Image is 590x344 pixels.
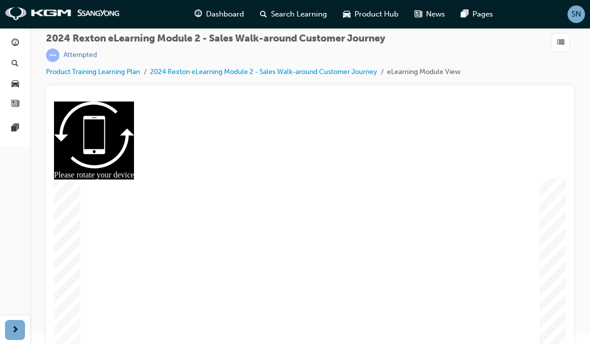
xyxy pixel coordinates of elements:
span: guage-icon [11,39,19,48]
span: car-icon [343,8,350,20]
span: learningRecordVerb_ATTEMPT-icon [46,48,59,62]
button: SN [567,5,585,23]
span: guage-icon [194,8,202,20]
span: Search Learning [271,8,327,20]
span: pages-icon [11,124,19,133]
span: search-icon [260,8,267,20]
a: 2024 Rexton eLearning Module 2 - Sales Walk-around Customer Journey [150,67,377,76]
a: car-iconProduct Hub [335,4,406,24]
div: Attempted [63,50,97,60]
li: eLearning Module View [387,66,460,78]
a: Product Training Learning Plan [46,67,140,76]
span: News [426,8,445,20]
span: search-icon [11,59,18,68]
a: guage-iconDashboard [186,4,252,24]
span: car-icon [11,79,19,88]
span: news-icon [11,100,19,109]
a: search-iconSearch Learning [252,4,335,24]
a: pages-iconPages [453,4,501,24]
span: SN [571,8,581,20]
span: pages-icon [461,8,468,20]
span: next-icon [11,324,19,336]
span: news-icon [414,8,422,20]
span: Product Hub [354,8,398,20]
span: Dashboard [206,8,244,20]
img: kgm [5,7,120,21]
span: Pages [472,8,493,20]
span: list-icon [557,36,564,49]
span: 2024 Rexton eLearning Module 2 - Sales Walk-around Customer Journey [46,33,460,44]
a: news-iconNews [406,4,453,24]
